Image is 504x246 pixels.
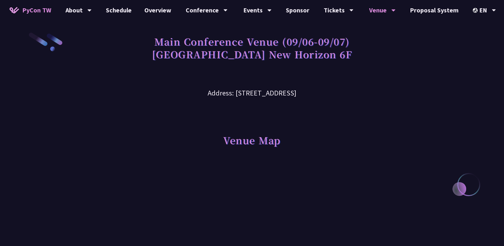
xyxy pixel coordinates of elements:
span: PyCon TW [22,5,51,15]
img: Locale Icon [473,8,479,13]
h1: Venue Map [223,130,281,150]
a: PyCon TW [3,2,58,18]
img: Home icon of PyCon TW 2025 [10,7,19,13]
h1: Main Conference Venue (09/06-09/07) [GEOGRAPHIC_DATA] New Horizon 6F [152,32,352,64]
h3: Address: [STREET_ADDRESS] [87,78,418,99]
